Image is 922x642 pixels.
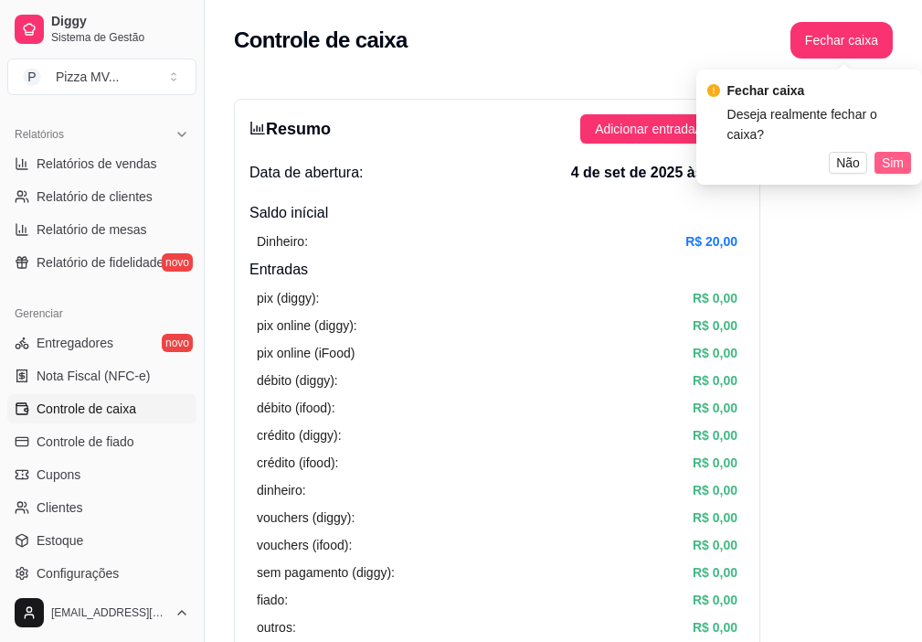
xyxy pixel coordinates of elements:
article: R$ 0,00 [693,562,737,583]
span: P [23,68,41,86]
span: Relatório de mesas [37,220,147,239]
div: Gerenciar [7,299,196,328]
a: Configurações [7,559,196,588]
article: R$ 0,00 [693,617,737,637]
article: R$ 0,00 [693,370,737,391]
span: Relatórios de vendas [37,155,157,173]
button: Sim [874,152,911,174]
article: R$ 0,00 [693,453,737,473]
button: Fechar caixa [790,22,893,59]
span: Configurações [37,564,119,583]
article: pix (diggy): [257,288,319,308]
article: fiado: [257,590,288,610]
article: R$ 0,00 [693,480,737,500]
a: Estoque [7,526,196,555]
span: [EMAIL_ADDRESS][DOMAIN_NAME] [51,605,167,620]
article: R$ 20,00 [685,231,737,251]
a: DiggySistema de Gestão [7,7,196,51]
a: Clientes [7,493,196,522]
span: Sistema de Gestão [51,30,189,45]
article: R$ 0,00 [693,316,737,336]
a: Entregadoresnovo [7,328,196,358]
article: vouchers (diggy): [257,508,355,528]
span: Relatório de clientes [37,187,153,206]
span: Não [836,153,860,173]
span: Clientes [37,498,83,517]
span: Sim [882,153,904,173]
article: R$ 0,00 [693,425,737,445]
a: Relatório de fidelidadenovo [7,248,196,277]
a: Relatório de mesas [7,215,196,244]
article: R$ 0,00 [693,398,737,418]
div: Deseja realmente fechar o caixa? [727,104,911,144]
article: outros: [257,617,296,637]
span: Relatório de fidelidade [37,253,164,272]
a: Nota Fiscal (NFC-e) [7,361,196,391]
span: Entregadores [37,334,113,352]
span: Data de abertura: [249,162,364,184]
a: Relatório de clientes [7,182,196,211]
h4: Saldo inícial [249,202,745,224]
div: Pizza MV ... [56,68,120,86]
article: R$ 0,00 [693,535,737,555]
div: Fechar caixa [727,80,911,101]
article: R$ 0,00 [693,508,737,528]
article: vouchers (ifood): [257,535,352,555]
span: bar-chart [249,120,266,136]
span: 4 de set de 2025 às 16:59 [571,162,745,184]
article: Dinheiro: [257,231,308,251]
a: Relatórios de vendas [7,149,196,178]
article: sem pagamento (diggy): [257,562,395,583]
span: Adicionar entrada/saída [595,119,730,139]
button: Select a team [7,59,196,95]
span: Estoque [37,531,83,550]
article: dinheiro: [257,480,306,500]
a: Controle de fiado [7,427,196,456]
span: exclamation-circle [707,84,720,97]
span: Nota Fiscal (NFC-e) [37,367,150,385]
span: Controle de caixa [37,400,136,418]
article: pix online (iFood) [257,343,355,363]
article: crédito (diggy): [257,425,342,445]
button: Adicionar entrada/saída [580,114,745,144]
article: débito (ifood): [257,398,335,418]
article: débito (diggy): [257,370,338,391]
article: R$ 0,00 [693,590,737,610]
h2: Controle de caixa [234,26,408,55]
h4: Entradas [249,259,745,281]
article: R$ 0,00 [693,288,737,308]
article: pix online (diggy): [257,316,357,336]
button: Não [829,152,867,174]
span: Diggy [51,14,189,30]
article: crédito (ifood): [257,453,338,473]
span: Relatórios [15,127,64,142]
span: Cupons [37,465,80,484]
span: Controle de fiado [37,433,134,451]
h3: Resumo [249,116,331,142]
article: R$ 0,00 [693,343,737,363]
a: Cupons [7,460,196,489]
a: Controle de caixa [7,394,196,423]
button: [EMAIL_ADDRESS][DOMAIN_NAME] [7,591,196,635]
